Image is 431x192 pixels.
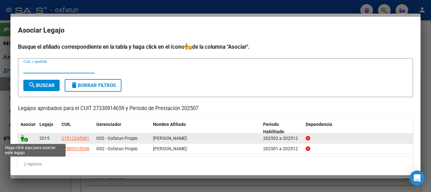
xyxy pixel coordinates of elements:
datatable-header-cell: Gerenciador [94,118,151,139]
h2: Asociar Legajo [18,24,413,36]
div: 202501 a 202512 [263,145,301,152]
span: OLIVARES SOLANA [153,136,187,141]
datatable-header-cell: CUIL [59,118,94,139]
span: O02 - Osfatun Propio [96,146,138,151]
span: 27583318548 [62,146,89,151]
p: Legajos aprobados para el CUIT 27330914659 y Período de Prestación 202507 [18,105,413,113]
h4: Busque el afiliado correspondiente en la tabla y haga click en el ícono de la columna "Asociar". [18,43,413,51]
span: Buscar [28,83,55,88]
button: Borrar Filtros [65,79,121,92]
datatable-header-cell: Asociar [18,118,37,139]
span: Gerenciador [96,122,121,127]
span: O02 - Osfatun Propio [96,136,138,141]
span: 1954 [39,146,50,151]
span: Borrar Filtros [70,83,116,88]
div: 2 registros [18,156,413,172]
div: Open Intercom Messenger [410,170,425,186]
span: Legajo [39,122,53,127]
mat-icon: delete [70,81,78,89]
span: CUIL [62,122,71,127]
datatable-header-cell: Legajo [37,118,59,139]
datatable-header-cell: Periodo Habilitado [261,118,303,139]
span: 27512245981 [62,136,89,141]
span: 2015 [39,136,50,141]
datatable-header-cell: Dependencia [303,118,413,139]
span: Dependencia [306,122,332,127]
div: 202502 a 202512 [263,135,301,142]
span: OLIVARES DELFINA [153,146,187,151]
mat-icon: search [28,81,36,89]
button: Buscar [23,80,60,91]
span: Nombre Afiliado [153,122,186,127]
span: Asociar [21,122,36,127]
span: Periodo Habilitado [263,122,284,134]
datatable-header-cell: Nombre Afiliado [151,118,261,139]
